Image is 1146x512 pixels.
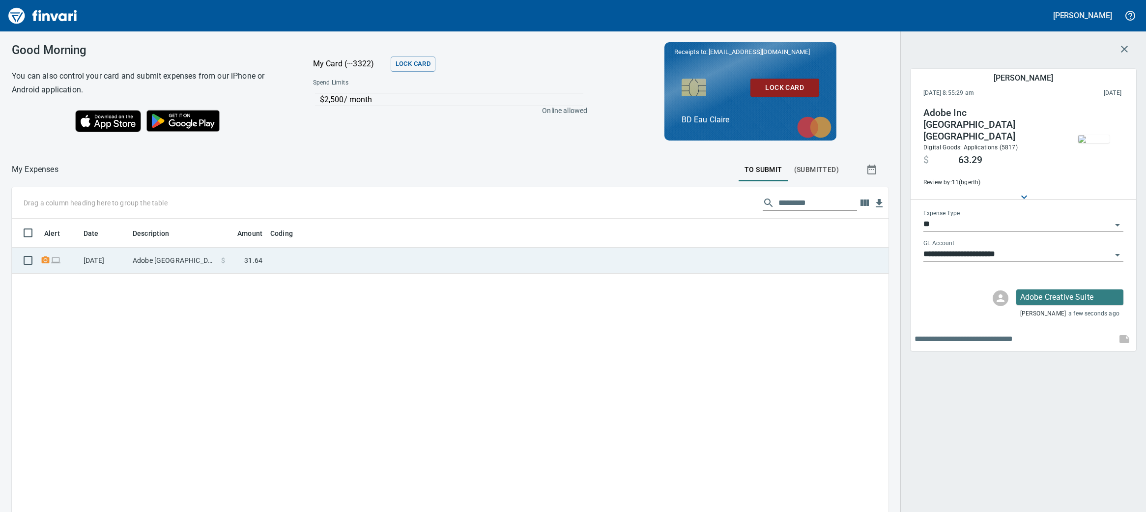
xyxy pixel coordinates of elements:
[84,228,99,239] span: Date
[1020,309,1066,319] span: [PERSON_NAME]
[792,112,836,143] img: mastercard.svg
[750,79,819,97] button: Lock Card
[923,154,929,166] span: $
[1051,8,1115,23] button: [PERSON_NAME]
[12,164,58,175] nav: breadcrumb
[40,257,51,263] span: Receipt Required
[1039,88,1121,98] span: This charge was settled by the merchant and appears on the 2025/08/31 statement.
[857,158,888,181] button: Show transactions within a particular date range
[12,164,58,175] p: My Expenses
[141,105,226,137] img: Get it on Google Play
[12,43,288,57] h3: Good Morning
[313,78,467,88] span: Spend Limits
[1113,327,1136,351] span: This records your note into the expense
[958,154,982,166] span: 63.29
[923,211,960,217] label: Expense Type
[24,198,168,208] p: Drag a column heading here to group the table
[244,256,262,265] span: 31.64
[708,47,811,57] span: [EMAIL_ADDRESS][DOMAIN_NAME]
[1078,135,1110,143] img: receipts%2Fmarketjohnson%2F2025-09-03%2FXqnrx8Nywph1RNiDZJyDHTQlZUr1__OasmE6PGb3njggcyrshF.jpg
[682,114,819,126] p: BD Eau Claire
[221,256,225,265] span: $
[923,178,1057,188] span: Review by: 11 (bgerth)
[1113,37,1136,61] button: Close transaction
[1020,291,1119,303] p: Adobe Creative Suite
[674,47,827,57] p: Receipts to:
[313,58,387,70] p: My Card (···3322)
[44,228,73,239] span: Alert
[745,164,782,176] span: To Submit
[994,73,1053,83] h5: [PERSON_NAME]
[1068,309,1119,319] span: a few seconds ago
[396,58,430,70] span: Lock Card
[75,110,141,132] img: Download on the App Store
[270,228,306,239] span: Coding
[1053,10,1112,21] h5: [PERSON_NAME]
[1111,248,1124,262] button: Open
[758,82,811,94] span: Lock Card
[80,248,129,274] td: [DATE]
[129,248,217,274] td: Adobe [GEOGRAPHIC_DATA]
[320,94,583,106] p: $2,500 / month
[51,257,61,263] span: Online transaction
[44,228,60,239] span: Alert
[923,107,1057,142] h4: Adobe Inc [GEOGRAPHIC_DATA] [GEOGRAPHIC_DATA]
[12,69,288,97] h6: You can also control your card and submit expenses from our iPhone or Android application.
[923,144,1018,151] span: Digital Goods: Applications (5817)
[923,241,954,247] label: GL Account
[857,196,872,210] button: Choose columns to display
[1111,218,1124,232] button: Open
[391,57,435,72] button: Lock Card
[305,106,588,115] p: Online allowed
[6,4,80,28] img: Finvari
[237,228,262,239] span: Amount
[225,228,262,239] span: Amount
[270,228,293,239] span: Coding
[794,164,839,176] span: (Submitted)
[84,228,112,239] span: Date
[1016,289,1123,305] div: Click for options
[133,228,170,239] span: Description
[133,228,182,239] span: Description
[923,88,1039,98] span: [DATE] 8:55:29 am
[872,196,887,211] button: Download Table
